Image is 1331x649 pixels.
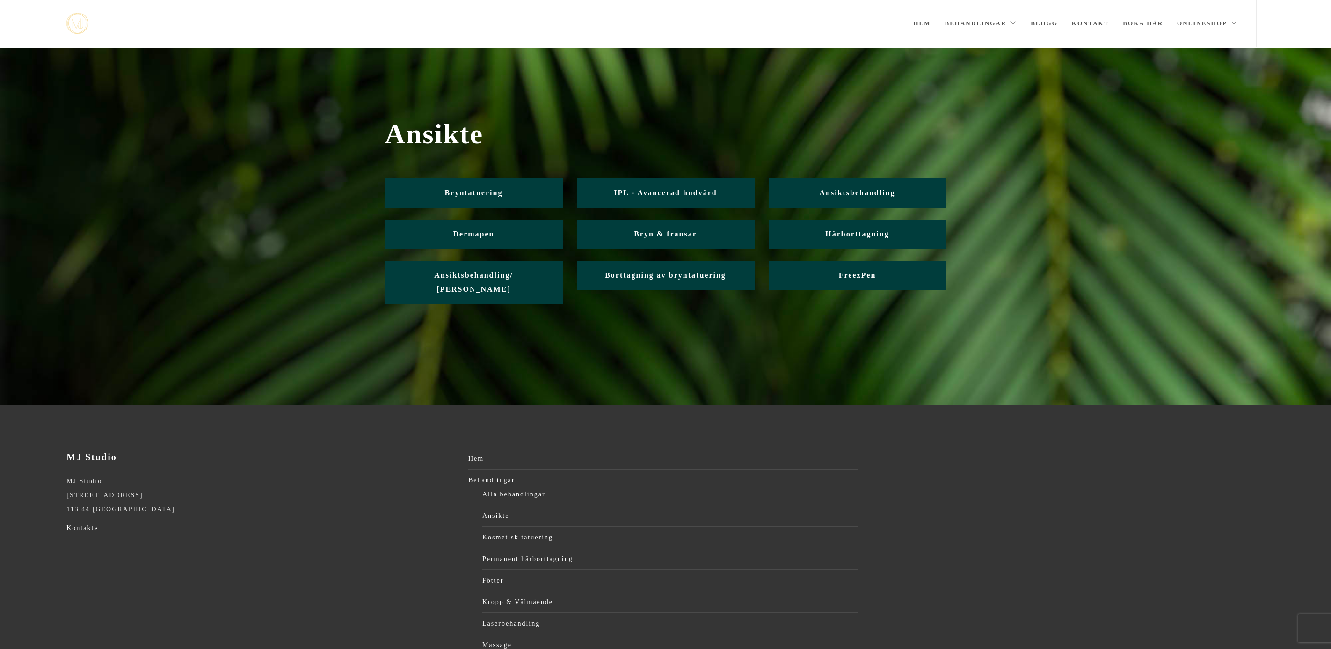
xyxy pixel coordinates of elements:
[577,261,755,290] a: Borttagning av bryntatuering
[482,595,858,609] a: Kropp & Välmående
[482,617,858,631] a: Laserbehandling
[769,178,946,208] a: Ansiktsbehandling
[468,452,858,466] a: Hem
[66,474,456,516] p: MJ Studio [STREET_ADDRESS] 113 44 [GEOGRAPHIC_DATA]
[482,552,858,566] a: Permanent hårborttagning
[66,452,456,463] h3: MJ Studio
[385,261,563,304] a: Ansiktsbehandling/ [PERSON_NAME]
[614,189,717,197] span: IPL - Avancerad hudvård
[839,271,876,279] span: FreezPen
[94,524,98,531] strong: »
[819,189,895,197] span: Ansiktsbehandling
[434,271,513,293] span: Ansiktsbehandling/ [PERSON_NAME]
[482,531,858,545] a: Kosmetisk tatuering
[482,509,858,523] a: Ansikte
[66,524,98,531] a: Kontakt»
[445,189,503,197] span: Bryntatuering
[634,230,697,238] span: Bryn & fransar
[468,473,858,487] a: Behandlingar
[769,261,946,290] a: FreezPen
[769,220,946,249] a: Hårborttagning
[385,220,563,249] a: Dermapen
[385,178,563,208] a: Bryntatuering
[482,487,858,501] a: Alla behandlingar
[66,13,88,34] img: mjstudio
[605,271,726,279] span: Borttagning av bryntatuering
[577,178,755,208] a: IPL - Avancerad hudvård
[453,230,495,238] span: Dermapen
[577,220,755,249] a: Bryn & fransar
[825,230,889,238] span: Hårborttagning
[482,574,858,588] a: Fötter
[385,118,946,150] span: Ansikte
[66,13,88,34] a: mjstudio mjstudio mjstudio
